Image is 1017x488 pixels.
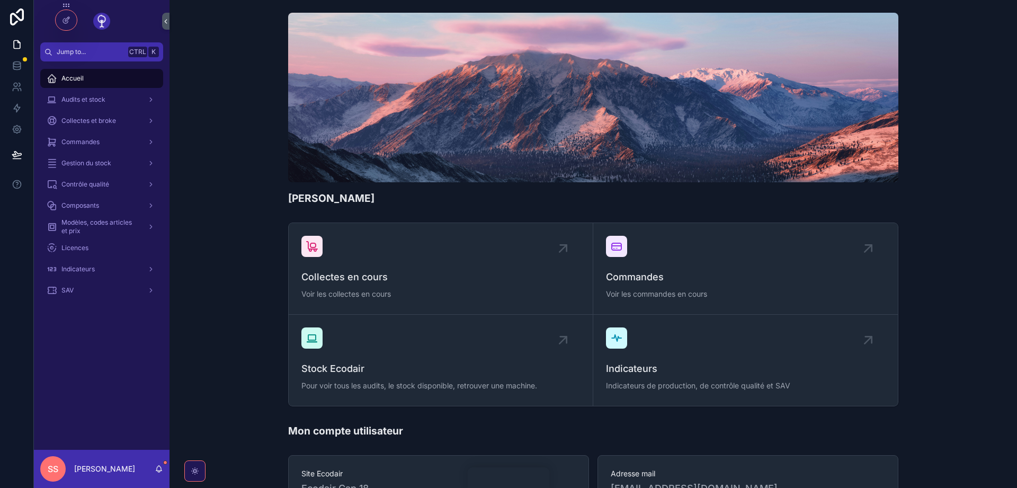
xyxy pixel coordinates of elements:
[40,260,163,279] a: Indicateurs
[40,111,163,130] a: Collectes et broke
[93,13,110,30] img: App logo
[40,175,163,194] a: Contrôle qualité
[40,69,163,88] a: Accueil
[61,286,74,295] span: SAV
[61,117,116,125] span: Collectes et broke
[289,315,593,406] a: Stock EcodairPour voir tous les audits, le stock disponible, retrouver une machine.
[288,191,374,206] h1: [PERSON_NAME]
[61,218,139,235] span: Modèles, codes articles et prix
[61,95,105,104] span: Audits et stock
[301,361,580,376] span: Stock Ecodair
[61,138,100,146] span: Commandes
[61,265,95,273] span: Indicateurs
[40,217,163,236] a: Modèles, codes articles et prix
[606,361,885,376] span: Indicateurs
[40,196,163,215] a: Composants
[61,159,111,167] span: Gestion du stock
[48,463,58,475] span: SS
[301,270,580,285] span: Collectes en cours
[301,468,576,479] span: Site Ecodair
[288,423,403,438] h1: Mon compte utilisateur
[149,48,158,56] span: K
[301,289,580,299] span: Voir les collectes en cours
[606,380,885,391] span: Indicateurs de production, de contrôle qualité et SAV
[289,223,593,315] a: Collectes en coursVoir les collectes en cours
[40,238,163,258] a: Licences
[611,468,885,479] span: Adresse mail
[40,132,163,152] a: Commandes
[40,90,163,109] a: Audits et stock
[61,180,109,189] span: Contrôle qualité
[40,154,163,173] a: Gestion du stock
[301,380,580,391] span: Pour voir tous les audits, le stock disponible, retrouver une machine.
[34,61,169,314] div: scrollable content
[61,244,88,252] span: Licences
[40,281,163,300] a: SAV
[57,48,124,56] span: Jump to...
[61,201,99,210] span: Composants
[61,74,84,83] span: Accueil
[606,289,885,299] span: Voir les commandes en cours
[593,223,898,315] a: CommandesVoir les commandes en cours
[40,42,163,61] button: Jump to...CtrlK
[606,270,885,285] span: Commandes
[74,464,135,474] p: [PERSON_NAME]
[128,47,147,57] span: Ctrl
[593,315,898,406] a: IndicateursIndicateurs de production, de contrôle qualité et SAV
